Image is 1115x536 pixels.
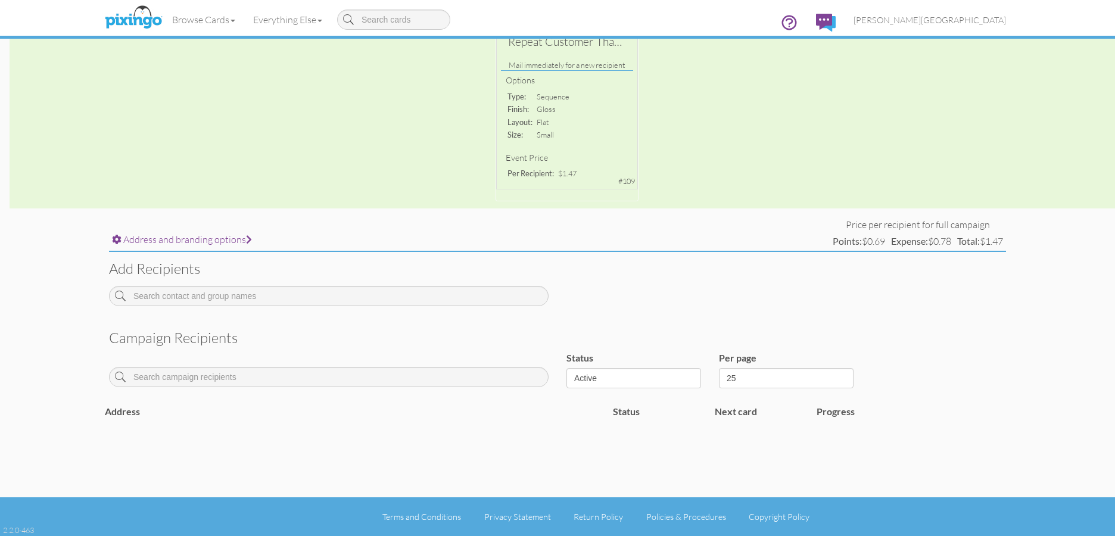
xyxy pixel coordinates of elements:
td: Progress [812,398,914,426]
td: Status [608,398,710,426]
div: 2.2.0-463 [3,525,34,535]
span: [PERSON_NAME][GEOGRAPHIC_DATA] [854,15,1006,25]
input: Search contact and group names [109,286,549,306]
label: Status [566,351,593,365]
a: Privacy Statement [484,512,551,522]
a: Return Policy [574,512,623,522]
strong: Total: [957,235,980,247]
h3: Campaign recipients [109,330,1006,345]
img: comments.svg [816,14,836,32]
td: Address [100,398,608,426]
strong: Expense: [891,235,928,247]
strong: Points: [833,235,862,247]
td: $0.78 [888,232,954,251]
label: Per page [719,351,756,365]
a: Browse Cards [163,5,244,35]
img: pixingo logo [102,3,165,33]
h3: Add recipients [109,261,1006,276]
a: Copyright Policy [749,512,809,522]
input: Search campaign recipients [109,367,549,387]
a: Everything Else [244,5,331,35]
td: Price per recipient for full campaign [830,218,1006,232]
a: Policies & Procedures [646,512,726,522]
td: $0.69 [830,232,888,251]
a: [PERSON_NAME][GEOGRAPHIC_DATA] [845,5,1015,35]
span: Address and branding options [123,233,252,245]
td: $1.47 [954,232,1006,251]
td: Next card [710,398,812,426]
a: Terms and Conditions [382,512,461,522]
input: Search cards [337,10,450,30]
